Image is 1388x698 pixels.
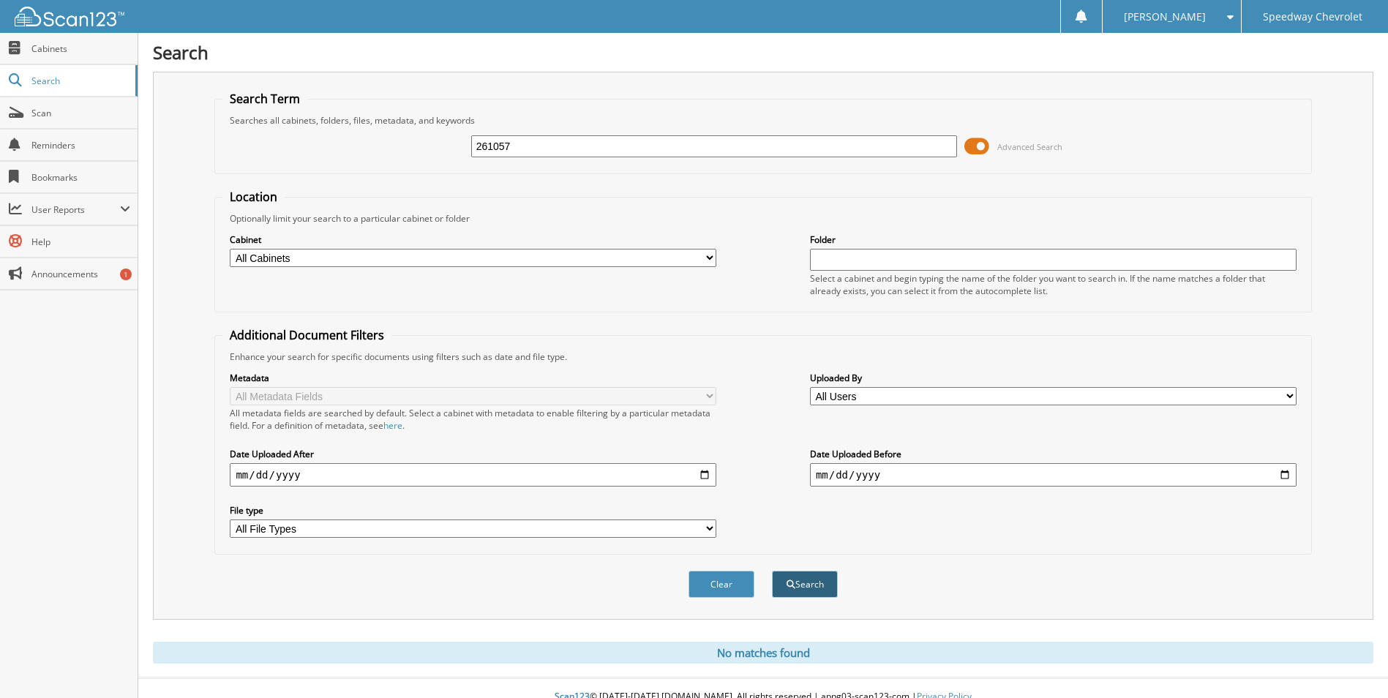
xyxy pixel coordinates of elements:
div: Select a cabinet and begin typing the name of the folder you want to search in. If the name match... [810,272,1297,297]
span: Advanced Search [997,141,1062,152]
label: Cabinet [230,233,716,246]
div: Enhance your search for specific documents using filters such as date and file type. [222,350,1303,363]
div: Optionally limit your search to a particular cabinet or folder [222,212,1303,225]
legend: Search Term [222,91,307,107]
input: end [810,463,1297,487]
label: Uploaded By [810,372,1297,384]
input: start [230,463,716,487]
h1: Search [153,40,1373,64]
label: File type [230,504,716,517]
span: Bookmarks [31,171,130,184]
div: 1 [120,269,132,280]
span: Speedway Chevrolet [1263,12,1362,21]
span: Announcements [31,268,130,280]
div: All metadata fields are searched by default. Select a cabinet with metadata to enable filtering b... [230,407,716,432]
span: Scan [31,107,130,119]
span: Help [31,236,130,248]
div: Searches all cabinets, folders, files, metadata, and keywords [222,114,1303,127]
div: No matches found [153,642,1373,664]
img: scan123-logo-white.svg [15,7,124,26]
button: Search [772,571,838,598]
span: Search [31,75,128,87]
span: Cabinets [31,42,130,55]
span: User Reports [31,203,120,216]
legend: Location [222,189,285,205]
span: [PERSON_NAME] [1124,12,1206,21]
a: here [383,419,402,432]
button: Clear [689,571,754,598]
label: Date Uploaded After [230,448,716,460]
label: Date Uploaded Before [810,448,1297,460]
label: Metadata [230,372,716,384]
span: Reminders [31,139,130,151]
label: Folder [810,233,1297,246]
legend: Additional Document Filters [222,327,391,343]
